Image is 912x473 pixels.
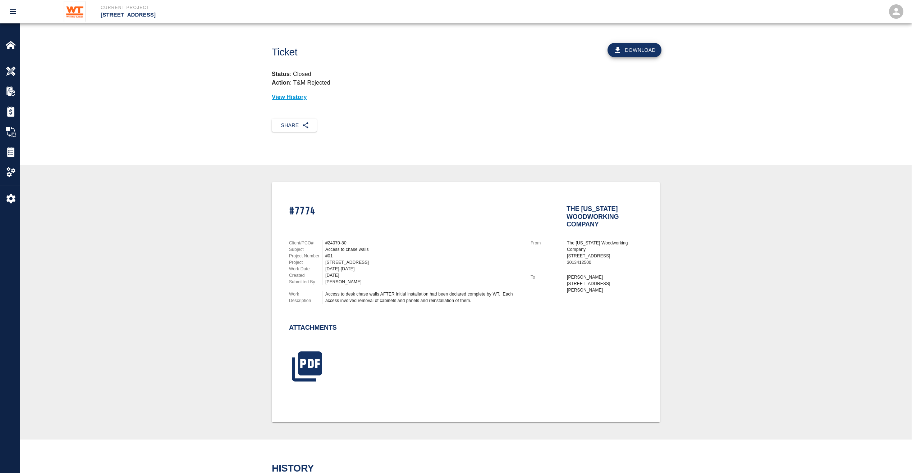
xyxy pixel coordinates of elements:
p: The [US_STATE] Woodworking Company [567,240,643,253]
p: Subject [289,246,322,253]
div: #24070-80 [325,240,522,246]
h2: The [US_STATE] Woodworking Company [567,205,643,225]
div: [DATE]-[DATE] [325,266,522,272]
button: open drawer [4,3,22,20]
img: Whiting-Turner [64,1,86,22]
p: 3013412500 [567,259,643,266]
p: Created [289,272,322,279]
p: Project [289,259,322,266]
p: [STREET_ADDRESS] [101,11,495,19]
div: [PERSON_NAME] [325,279,522,285]
p: Submitted By [289,279,322,285]
p: : Closed [272,70,660,78]
p: [STREET_ADDRESS] [567,253,643,259]
div: Access to chase walls [325,246,522,253]
p: Work Date [289,266,322,272]
p: Current Project [101,4,495,11]
div: [STREET_ADDRESS] [325,259,522,266]
p: : T&M Rejected [272,80,330,86]
h1: #7774 [289,205,522,229]
p: Project Number [289,253,322,259]
button: Share [272,119,317,132]
p: From [531,240,564,246]
h1: Ticket [272,46,496,58]
p: [PERSON_NAME] [567,274,643,280]
p: View History [272,93,660,102]
iframe: Chat Widget [876,438,912,473]
div: [DATE] [325,272,522,279]
p: Client/PCO# [289,240,322,246]
div: Access to desk chase walls AFTER initial installation had been declared complete by WT. Each acce... [325,291,522,304]
div: #01 [325,253,522,259]
p: Work Description [289,291,322,304]
p: To [531,274,564,280]
strong: Status [272,71,290,77]
strong: Action [272,80,290,86]
p: [STREET_ADDRESS][PERSON_NAME] [567,280,643,293]
button: Download [608,43,661,57]
h2: Attachments [289,324,337,332]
